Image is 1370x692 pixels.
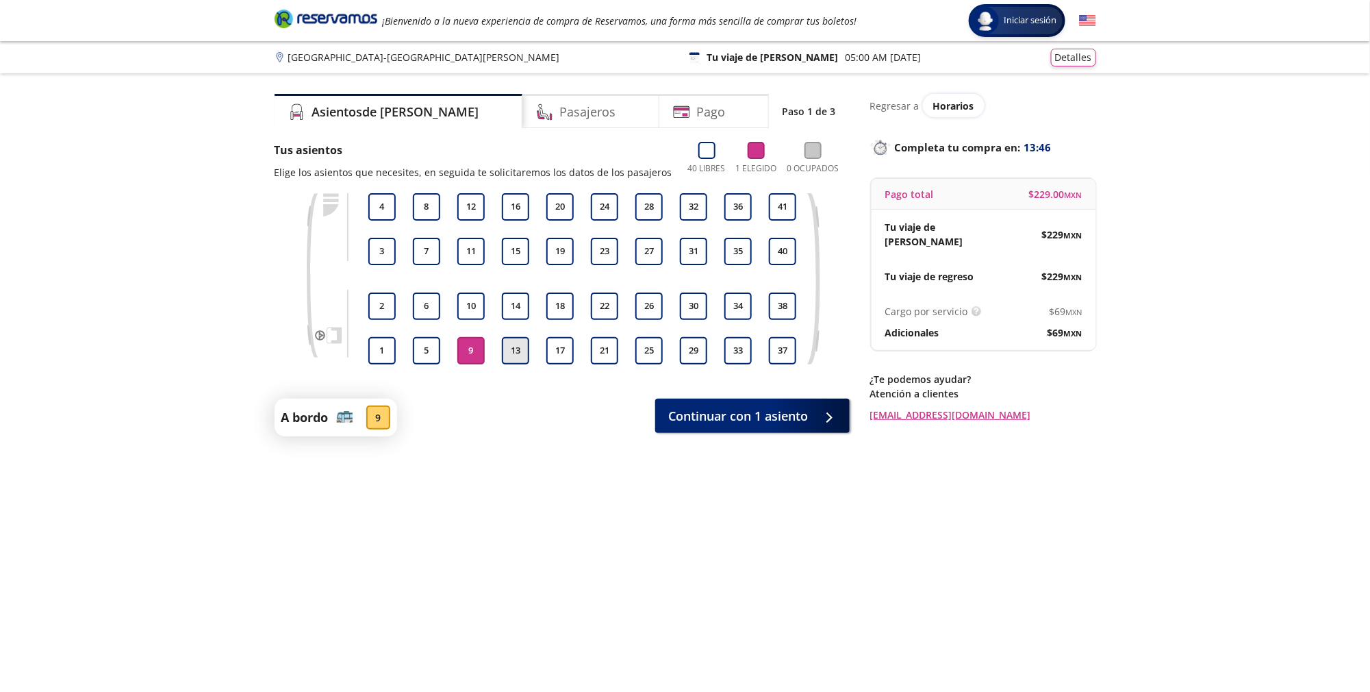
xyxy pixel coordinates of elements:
[724,337,752,364] button: 33
[368,238,396,265] button: 3
[870,138,1096,157] p: Completa tu compra en :
[724,238,752,265] button: 35
[457,193,485,221] button: 12
[783,104,836,119] p: Paso 1 de 3
[885,269,974,284] p: Tu viaje de regreso
[885,187,934,201] p: Pago total
[368,337,396,364] button: 1
[1064,272,1082,282] small: MXN
[635,293,663,320] button: 26
[457,337,485,364] button: 9
[281,408,329,427] p: A bordo
[655,399,850,433] button: Continuar con 1 asiento
[769,193,796,221] button: 41
[769,293,796,320] button: 38
[885,325,939,340] p: Adicionales
[669,407,809,425] span: Continuar con 1 asiento
[870,372,1096,386] p: ¿Te podemos ayudar?
[680,238,707,265] button: 31
[368,293,396,320] button: 2
[736,162,777,175] p: 1 Elegido
[275,8,377,33] a: Brand Logo
[724,293,752,320] button: 34
[1064,230,1082,240] small: MXN
[787,162,839,175] p: 0 Ocupados
[1291,613,1356,678] iframe: Messagebird Livechat Widget
[885,304,968,319] p: Cargo por servicio
[870,386,1096,401] p: Atención a clientes
[870,94,1096,117] div: Regresar a ver horarios
[413,293,440,320] button: 6
[413,193,440,221] button: 8
[312,103,479,121] h4: Asientos de [PERSON_NAME]
[1029,187,1082,201] span: $ 229.00
[502,337,529,364] button: 13
[591,293,618,320] button: 22
[288,50,560,64] p: [GEOGRAPHIC_DATA] - [GEOGRAPHIC_DATA][PERSON_NAME]
[413,238,440,265] button: 7
[680,293,707,320] button: 30
[383,14,857,27] em: ¡Bienvenido a la nueva experiencia de compra de Reservamos, una forma más sencilla de comprar tus...
[885,220,984,249] p: Tu viaje de [PERSON_NAME]
[999,14,1063,27] span: Iniciar sesión
[591,337,618,364] button: 21
[635,337,663,364] button: 25
[845,50,921,64] p: 05:00 AM [DATE]
[688,162,726,175] p: 40 Libres
[591,193,618,221] button: 24
[870,99,919,113] p: Regresar a
[680,337,707,364] button: 29
[933,99,974,112] span: Horarios
[707,50,838,64] p: Tu viaje de [PERSON_NAME]
[368,193,396,221] button: 4
[1079,12,1096,29] button: English
[870,408,1096,422] a: [EMAIL_ADDRESS][DOMAIN_NAME]
[1048,325,1082,340] span: $ 69
[591,238,618,265] button: 23
[635,193,663,221] button: 28
[1065,190,1082,200] small: MXN
[1042,227,1082,242] span: $ 229
[680,193,707,221] button: 32
[697,103,726,121] h4: Pago
[502,193,529,221] button: 16
[413,337,440,364] button: 5
[546,337,574,364] button: 17
[275,142,672,158] p: Tus asientos
[1051,49,1096,66] button: Detalles
[724,193,752,221] button: 36
[502,238,529,265] button: 15
[769,337,796,364] button: 37
[546,238,574,265] button: 19
[769,238,796,265] button: 40
[1024,140,1052,156] span: 13:46
[546,193,574,221] button: 20
[457,293,485,320] button: 10
[560,103,616,121] h4: Pasajeros
[1064,328,1082,338] small: MXN
[1050,304,1082,319] span: $ 69
[366,406,390,430] div: 9
[1042,269,1082,284] span: $ 229
[275,165,672,180] p: Elige los asientos que necesites, en seguida te solicitaremos los datos de los pasajeros
[635,238,663,265] button: 27
[546,293,574,320] button: 18
[502,293,529,320] button: 14
[275,8,377,29] i: Brand Logo
[457,238,485,265] button: 11
[1066,307,1082,317] small: MXN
